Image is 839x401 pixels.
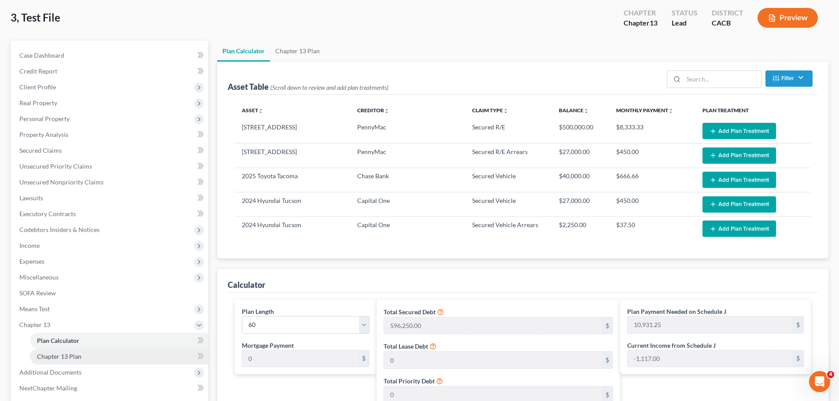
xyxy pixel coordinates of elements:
[350,217,466,241] td: Capital One
[668,108,673,114] i: unfold_more
[384,317,602,334] input: 0.00
[609,143,695,168] td: $450.00
[350,119,466,143] td: PennyMac
[270,84,388,91] span: (Scroll down to review and add plan treatments)
[472,107,508,114] a: Claim Typeunfold_more
[217,40,270,62] a: Plan Calculator
[702,147,776,164] button: Add Plan Treatment
[609,217,695,241] td: $37.50
[19,242,40,249] span: Income
[19,162,92,170] span: Unsecured Priority Claims
[37,337,79,344] span: Plan Calculator
[12,206,208,222] a: Executory Contracts
[235,192,350,217] td: 2024 Hyundai Tucson
[712,8,743,18] div: District
[235,143,350,168] td: [STREET_ADDRESS]
[584,108,589,114] i: unfold_more
[552,217,610,241] td: $2,250.00
[684,71,761,88] input: Search...
[19,99,57,107] span: Real Property
[627,307,726,316] label: Plan Payment Needed on Schedule J
[19,210,76,217] span: Executory Contracts
[235,119,350,143] td: [STREET_ADDRESS]
[628,316,793,333] input: 0.00
[627,341,716,350] label: Current Income from Schedule J
[384,352,602,368] input: 0.00
[712,18,743,28] div: CACB
[19,226,100,233] span: Codebtors Insiders & Notices
[270,40,325,62] a: Chapter 13 Plan
[602,352,613,368] div: $
[624,8,658,18] div: Chapter
[242,350,359,367] input: 0.00
[19,67,57,75] span: Credit Report
[552,119,610,143] td: $500,000.00
[793,316,803,333] div: $
[12,190,208,206] a: Lawsuits
[624,18,658,28] div: Chapter
[12,143,208,158] a: Secured Claims
[628,350,793,367] input: 0.00
[19,258,44,265] span: Expenses
[30,333,208,349] a: Plan Calculator
[758,8,818,28] button: Preview
[19,131,68,138] span: Property Analysis
[19,305,50,313] span: Means Test
[384,108,389,114] i: unfold_more
[19,115,70,122] span: Personal Property
[702,221,776,237] button: Add Plan Treatment
[12,48,208,63] a: Case Dashboard
[559,107,589,114] a: Balanceunfold_more
[609,119,695,143] td: $8,333.33
[12,285,208,301] a: SOFA Review
[350,143,466,168] td: PennyMac
[235,168,350,192] td: 2025 Toyota Tacoma
[702,123,776,139] button: Add Plan Treatment
[258,108,263,114] i: unfold_more
[552,168,610,192] td: $40,000.00
[465,168,551,192] td: Secured Vehicle
[827,371,834,378] span: 4
[19,147,62,154] span: Secured Claims
[12,127,208,143] a: Property Analysis
[242,307,274,316] label: Plan Length
[242,107,263,114] a: Assetunfold_more
[695,102,811,119] th: Plan Treatment
[602,317,613,334] div: $
[19,321,50,328] span: Chapter 13
[11,11,60,24] span: 3, Test File
[19,384,77,392] span: NextChapter Mailing
[242,341,294,350] label: Mortgage Payment
[702,196,776,213] button: Add Plan Treatment
[384,307,436,316] label: Total Secured Debt
[616,107,673,114] a: Monthly Paymentunfold_more
[609,168,695,192] td: $666.66
[465,192,551,217] td: Secured Vehicle
[672,8,698,18] div: Status
[384,342,428,351] label: Total Lease Debt
[12,63,208,79] a: Credit Report
[465,143,551,168] td: Secured R/E Arrears
[359,350,369,367] div: $
[809,371,830,392] iframe: Intercom live chat
[609,192,695,217] td: $450.00
[12,158,208,174] a: Unsecured Priority Claims
[357,107,389,114] a: Creditorunfold_more
[702,172,776,188] button: Add Plan Treatment
[19,52,64,59] span: Case Dashboard
[350,192,466,217] td: Capital One
[19,273,59,281] span: Miscellaneous
[235,217,350,241] td: 2024 Hyundai Tucson
[503,108,508,114] i: unfold_more
[765,70,813,87] button: Filter
[228,280,265,290] div: Calculator
[465,119,551,143] td: Secured R/E
[228,81,388,92] div: Asset Table
[19,368,81,376] span: Additional Documents
[12,174,208,190] a: Unsecured Nonpriority Claims
[552,143,610,168] td: $27,000.00
[793,350,803,367] div: $
[650,18,658,27] span: 13
[552,192,610,217] td: $27,000.00
[19,178,103,186] span: Unsecured Nonpriority Claims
